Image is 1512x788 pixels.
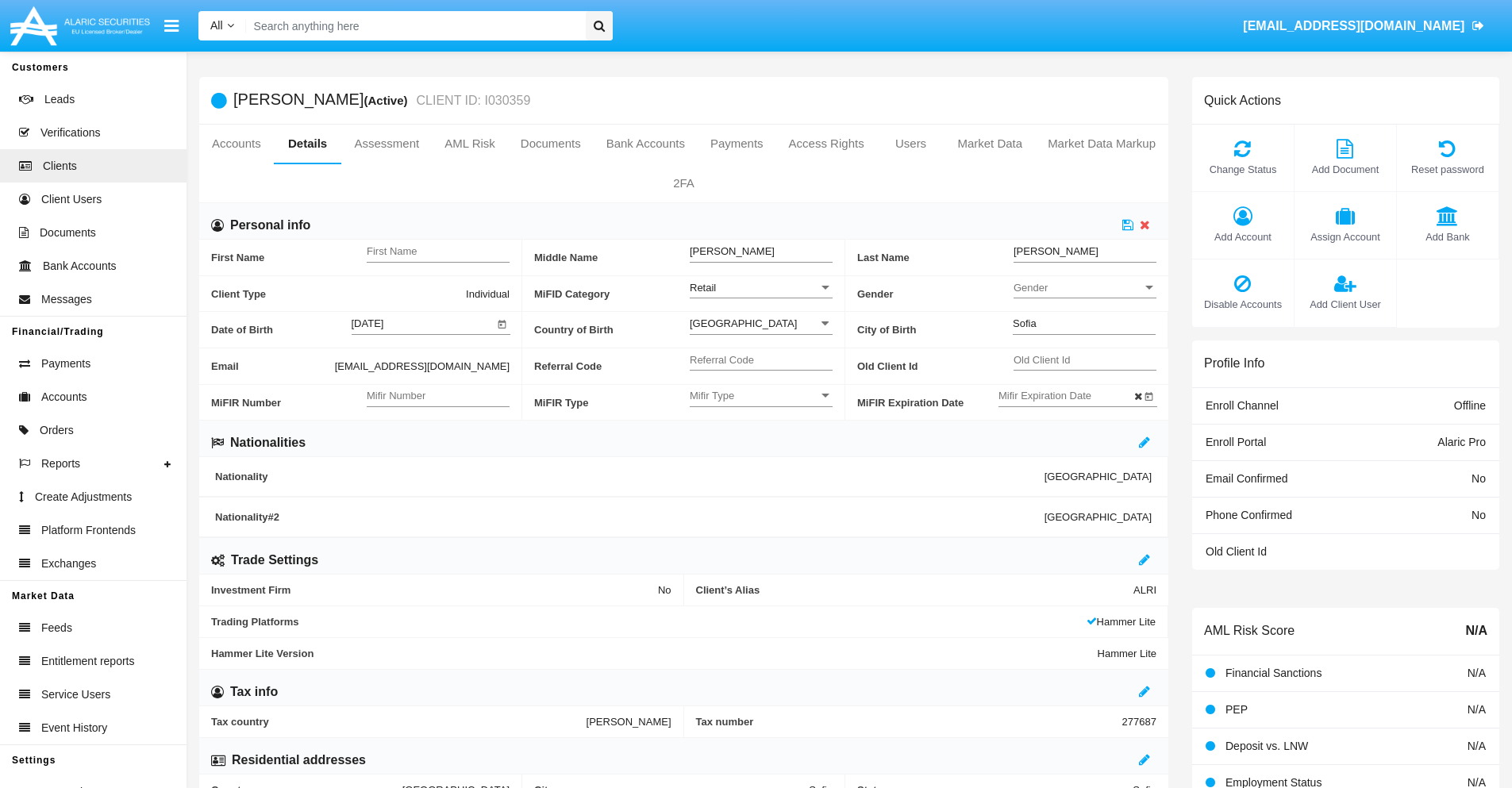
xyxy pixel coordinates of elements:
[211,286,466,302] span: Client Type
[1204,623,1295,638] h6: AML Risk Score
[1243,19,1464,33] span: [EMAIL_ADDRESS][DOMAIN_NAME]
[1206,545,1267,558] span: Old Client Id
[198,17,246,34] a: All
[1204,356,1264,371] h6: Profile Info
[211,648,1098,659] span: Hammer Lite Version
[1454,399,1486,412] span: Offline
[232,751,366,769] h6: Residential addresses
[1468,667,1486,679] span: N/A
[1206,509,1292,521] span: Phone Confirmed
[1014,281,1142,294] span: Gender
[210,19,223,32] span: All
[211,312,352,348] span: Date of Birth
[41,356,90,372] span: Payments
[1437,436,1486,448] span: Alaric Pro
[594,125,698,163] a: Bank Accounts
[1225,740,1308,752] span: Deposit vs. LNW
[211,358,335,375] span: Email
[534,240,690,275] span: Middle Name
[41,522,136,539] span: Platform Frontends
[233,91,530,110] h5: [PERSON_NAME]
[1098,648,1156,659] span: Hammer Lite
[230,217,310,234] h6: Personal info
[857,348,1014,384] span: Old Client Id
[690,282,716,294] span: Retail
[494,315,510,331] button: Open calendar
[41,653,135,670] span: Entitlement reports
[413,94,531,107] small: CLIENT ID: I030359
[211,584,658,596] span: Investment Firm
[211,385,367,421] span: MiFIR Number
[41,686,110,703] span: Service Users
[44,91,75,108] span: Leads
[1405,229,1491,244] span: Add Bank
[41,191,102,208] span: Client Users
[341,125,432,163] a: Assessment
[1141,387,1157,403] button: Open calendar
[41,291,92,308] span: Messages
[1236,4,1492,48] a: [EMAIL_ADDRESS][DOMAIN_NAME]
[1045,471,1152,482] span: [GEOGRAPHIC_DATA]
[215,471,1045,482] span: Nationality
[231,552,318,569] h6: Trade Settings
[40,422,74,439] span: Orders
[857,385,998,421] span: MiFIR Expiration Date
[41,389,87,406] span: Accounts
[364,91,412,110] div: (Active)
[1302,297,1388,312] span: Add Client User
[466,286,510,302] span: Individual
[1206,399,1279,412] span: Enroll Channel
[534,385,690,421] span: MiFIR Type
[587,716,671,728] span: [PERSON_NAME]
[215,511,1045,523] span: Nationality #2
[199,125,274,163] a: Accounts
[1200,229,1286,244] span: Add Account
[1200,162,1286,177] span: Change Status
[40,225,96,241] span: Documents
[1204,93,1281,108] h6: Quick Actions
[696,584,1134,596] span: Client’s Alias
[857,276,1014,312] span: Gender
[41,720,107,736] span: Event History
[274,125,342,163] a: Details
[8,2,152,49] img: Logo image
[246,11,580,40] input: Search
[1468,703,1486,716] span: N/A
[432,125,508,163] a: AML Risk
[658,584,671,596] span: No
[534,312,690,348] span: Country of Birth
[199,164,1168,202] a: 2FA
[1035,125,1168,163] a: Market Data Markup
[1087,616,1156,628] span: Hammer Lite
[43,158,77,175] span: Clients
[43,258,117,275] span: Bank Accounts
[534,276,690,312] span: MiFID Category
[1225,667,1322,679] span: Financial Sanctions
[1465,621,1487,640] span: N/A
[40,125,100,141] span: Verifications
[776,125,877,163] a: Access Rights
[1302,229,1388,244] span: Assign Account
[1200,297,1286,312] span: Disable Accounts
[35,489,132,505] span: Create Adjustments
[1468,740,1486,752] span: N/A
[41,620,72,636] span: Feeds
[857,240,1014,275] span: Last Name
[1133,584,1156,596] span: ALRI
[534,348,690,384] span: Referral Code
[211,616,1087,628] span: Trading Platforms
[945,125,1035,163] a: Market Data
[1206,472,1287,485] span: Email Confirmed
[230,434,306,452] h6: Nationalities
[1045,511,1152,523] span: [GEOGRAPHIC_DATA]
[41,555,96,572] span: Exchanges
[1206,436,1266,448] span: Enroll Portal
[1472,509,1486,521] span: No
[877,125,945,163] a: Users
[1302,162,1388,177] span: Add Document
[335,358,510,375] span: [EMAIL_ADDRESS][DOMAIN_NAME]
[690,389,818,402] span: Mifir Type
[211,716,587,728] span: Tax country
[1122,716,1156,728] span: 277687
[41,456,80,472] span: Reports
